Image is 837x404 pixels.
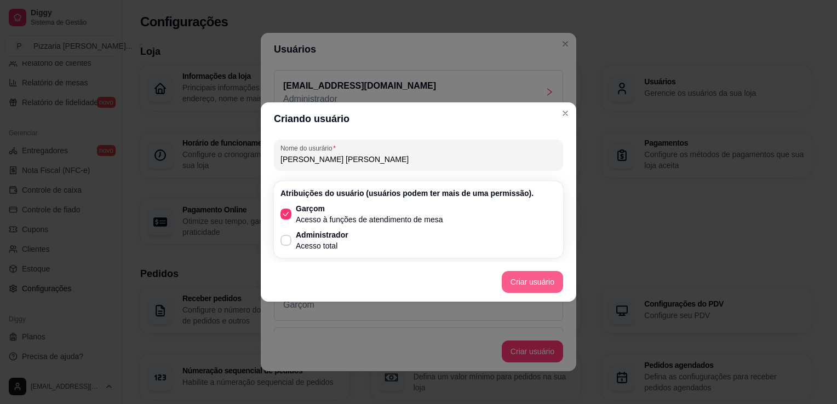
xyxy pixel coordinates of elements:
[557,105,574,122] button: Close
[296,240,348,251] p: Acesso total
[280,143,340,153] label: Nome do usurário
[280,154,557,165] input: Nome do usurário
[296,203,443,214] p: Garçom
[502,271,563,293] button: Criar usuário
[296,214,443,225] p: Acesso à funções de atendimento de mesa
[261,102,576,135] header: Criando usuário
[296,229,348,240] p: Administrador
[280,188,557,199] p: Atribuições do usuário (usuários podem ter mais de uma permissão).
